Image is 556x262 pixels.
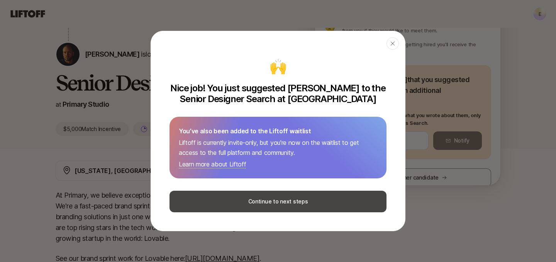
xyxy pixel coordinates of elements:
p: Nice job! You just suggested [PERSON_NAME] to the Senior Designer Search at [GEOGRAPHIC_DATA] [170,83,386,104]
p: You’ve also been added to the Liftoff waitlist [179,126,377,136]
div: 🙌 [270,56,287,77]
button: Continue to next steps [170,191,386,212]
p: Liftoff is currently invite-only, but you're now on the waitlist to get access to the full platfo... [179,138,377,158]
a: Learn more about Liftoff [179,160,246,168]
